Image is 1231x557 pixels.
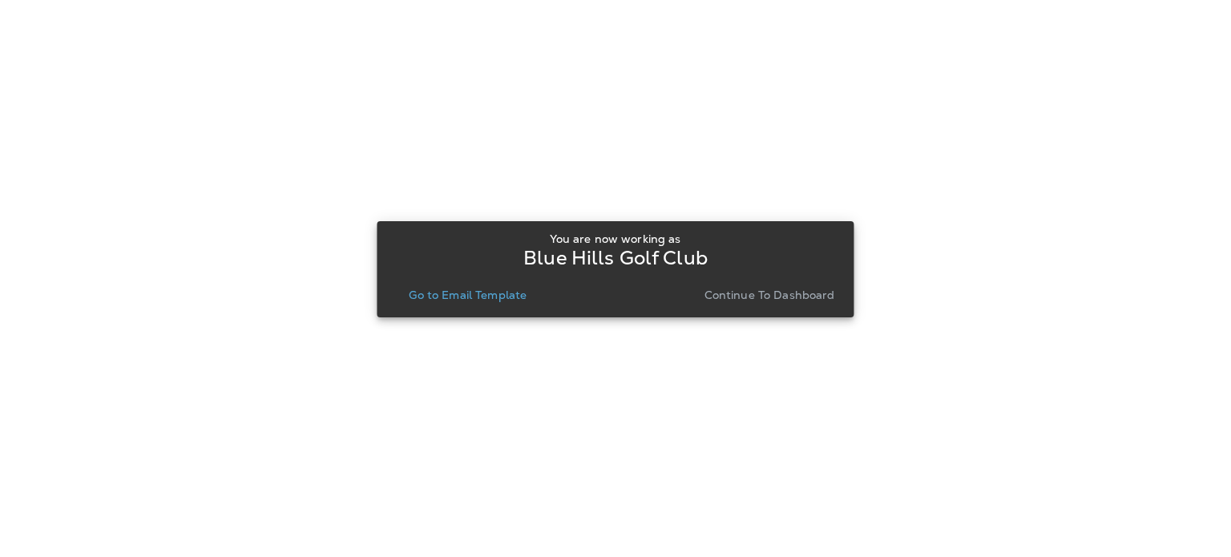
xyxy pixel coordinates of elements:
p: You are now working as [550,232,680,245]
p: Continue to Dashboard [704,289,835,301]
button: Continue to Dashboard [698,284,842,306]
p: Go to Email Template [409,289,527,301]
p: Blue Hills Golf Club [523,252,708,264]
button: Go to Email Template [402,284,533,306]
